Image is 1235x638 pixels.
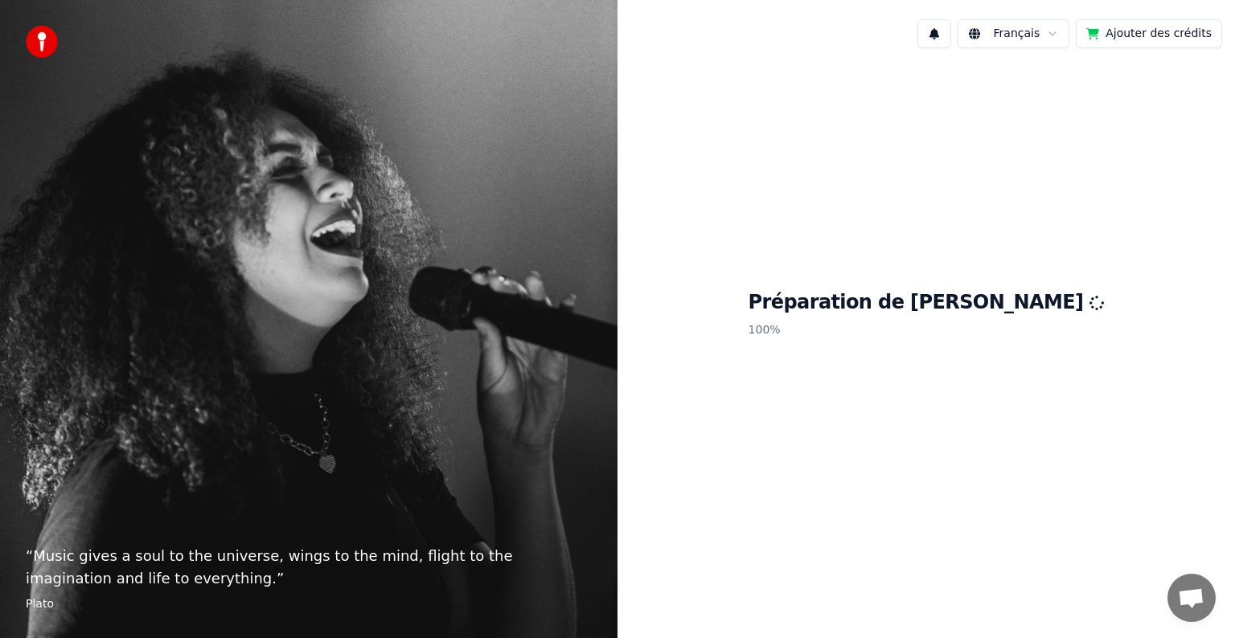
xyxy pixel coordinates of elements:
h1: Préparation de [PERSON_NAME] [749,290,1105,316]
footer: Plato [26,596,592,612]
p: “ Music gives a soul to the universe, wings to the mind, flight to the imagination and life to ev... [26,545,592,590]
p: 100 % [749,316,1105,345]
a: Ouvrir le chat [1167,574,1216,622]
button: Ajouter des crédits [1076,19,1222,48]
img: youka [26,26,58,58]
